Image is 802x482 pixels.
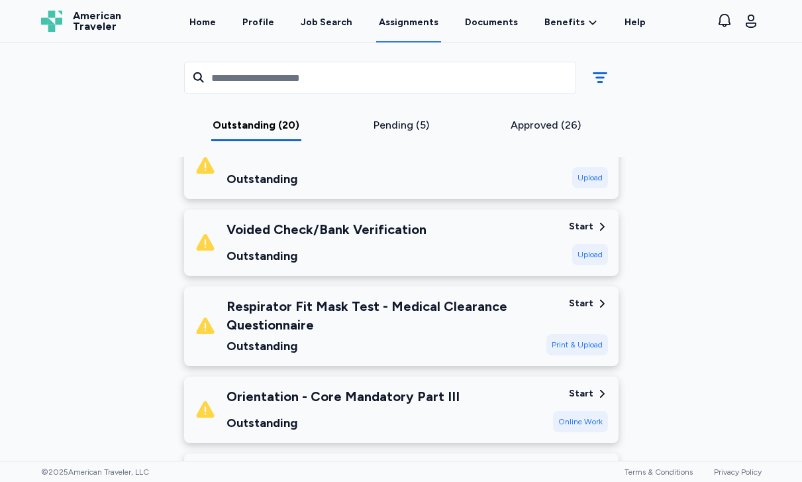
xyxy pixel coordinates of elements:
a: Benefits [544,16,598,29]
a: Terms & Conditions [625,467,693,477]
div: Upload [572,244,608,265]
div: Pending (5) [334,117,468,133]
img: Logo [41,11,62,32]
span: Benefits [544,16,585,29]
div: Start [569,220,593,233]
div: Voided Check/Bank Verification [226,220,426,239]
div: Respirator Fit Mask Test - Medical Clearance Questionnaire [226,297,536,334]
a: Assignments [376,1,441,42]
a: Privacy Policy [714,467,762,477]
div: Outstanding [226,170,383,188]
span: American Traveler [73,11,121,32]
div: Outstanding [226,247,426,265]
div: Outstanding [226,414,460,432]
div: Start [569,297,593,310]
div: Approved (26) [479,117,613,133]
div: Online Work [553,411,608,432]
div: Print & Upload [546,334,608,355]
div: Start [569,387,593,400]
div: Job Search [301,16,352,29]
span: © 2025 American Traveler, LLC [41,467,149,477]
div: Outstanding (20) [189,117,324,133]
div: Outstanding [226,337,536,355]
div: Orientation - Core Mandatory Part III [226,387,460,406]
div: Upload [572,167,608,188]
